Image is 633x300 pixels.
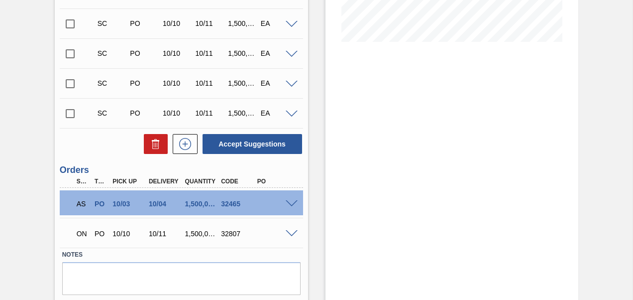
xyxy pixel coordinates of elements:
div: 1,500,000.000 [225,19,260,27]
div: Purchase order [127,109,162,117]
div: 10/11/2025 [193,79,228,87]
label: Notes [62,248,301,262]
div: Waiting for PO SAP [74,193,91,215]
div: 10/03/2025 [110,200,149,208]
div: 10/04/2025 [146,200,185,208]
div: 10/10/2025 [160,109,195,117]
div: Type [92,178,109,185]
div: Suggestion Created [95,79,130,87]
div: Purchase order [92,200,109,208]
div: 1,500,000.000 [225,79,260,87]
div: 1,500,000.000 [225,109,260,117]
div: Purchase order [127,49,162,57]
div: 10/11/2025 [146,230,185,238]
p: ON [77,230,89,238]
div: EA [258,49,293,57]
div: Purchase order [127,19,162,27]
div: 1,500,000.000 [183,230,221,238]
div: Step [74,178,91,185]
div: 10/11/2025 [193,19,228,27]
h3: Orders [60,165,303,175]
div: Accept Suggestions [198,133,303,155]
div: 10/10/2025 [160,79,195,87]
div: EA [258,109,293,117]
div: 32465 [218,200,257,208]
div: EA [258,19,293,27]
div: Suggestion Created [95,19,130,27]
div: EA [258,79,293,87]
p: AS [77,200,89,208]
div: Delivery [146,178,185,185]
div: Pick up [110,178,149,185]
div: 1,500,000.000 [225,49,260,57]
div: Negotiating Order [74,223,91,245]
div: 10/10/2025 [110,230,149,238]
div: Purchase order [92,230,109,238]
div: Suggestion Created [95,109,130,117]
button: Accept Suggestions [203,134,302,154]
div: 10/10/2025 [160,49,195,57]
div: New suggestion [168,134,198,154]
div: 10/10/2025 [160,19,195,27]
div: 10/11/2025 [193,49,228,57]
div: Code [218,178,257,185]
div: Suggestion Created [95,49,130,57]
div: Purchase order [127,79,162,87]
div: PO [255,178,294,185]
div: 32807 [218,230,257,238]
div: Quantity [183,178,221,185]
div: 1,500,000.000 [183,200,221,208]
div: 10/11/2025 [193,109,228,117]
div: Delete Suggestions [139,134,168,154]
